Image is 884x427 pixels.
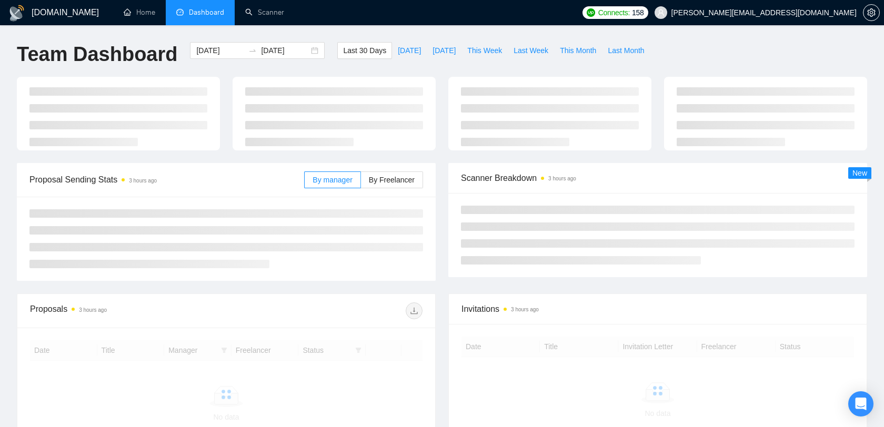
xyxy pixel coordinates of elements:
button: Last Week [508,42,554,59]
time: 3 hours ago [129,178,157,184]
time: 3 hours ago [548,176,576,181]
input: End date [261,45,309,56]
span: to [248,46,257,55]
span: [DATE] [433,45,456,56]
span: This Month [560,45,596,56]
span: This Week [467,45,502,56]
img: upwork-logo.png [587,8,595,17]
span: Last Month [608,45,644,56]
span: Connects: [598,7,630,18]
span: swap-right [248,46,257,55]
button: [DATE] [392,42,427,59]
a: searchScanner [245,8,284,17]
button: [DATE] [427,42,461,59]
h1: Team Dashboard [17,42,177,67]
span: By manager [313,176,352,184]
button: This Week [461,42,508,59]
a: homeHome [124,8,155,17]
div: Open Intercom Messenger [848,391,873,416]
img: logo [8,5,25,22]
span: dashboard [176,8,184,16]
span: user [657,9,665,16]
span: New [852,169,867,177]
a: setting [863,8,880,17]
span: Last 30 Days [343,45,386,56]
button: Last 30 Days [337,42,392,59]
span: 158 [632,7,644,18]
button: setting [863,4,880,21]
button: This Month [554,42,602,59]
div: Proposals [30,302,226,319]
span: [DATE] [398,45,421,56]
span: Proposal Sending Stats [29,173,304,186]
span: Scanner Breakdown [461,171,855,185]
button: Last Month [602,42,650,59]
span: By Freelancer [369,176,415,184]
input: Start date [196,45,244,56]
time: 3 hours ago [511,307,539,312]
span: Invitations [461,302,854,316]
span: Dashboard [189,8,224,17]
time: 3 hours ago [79,307,107,313]
span: Last Week [514,45,548,56]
